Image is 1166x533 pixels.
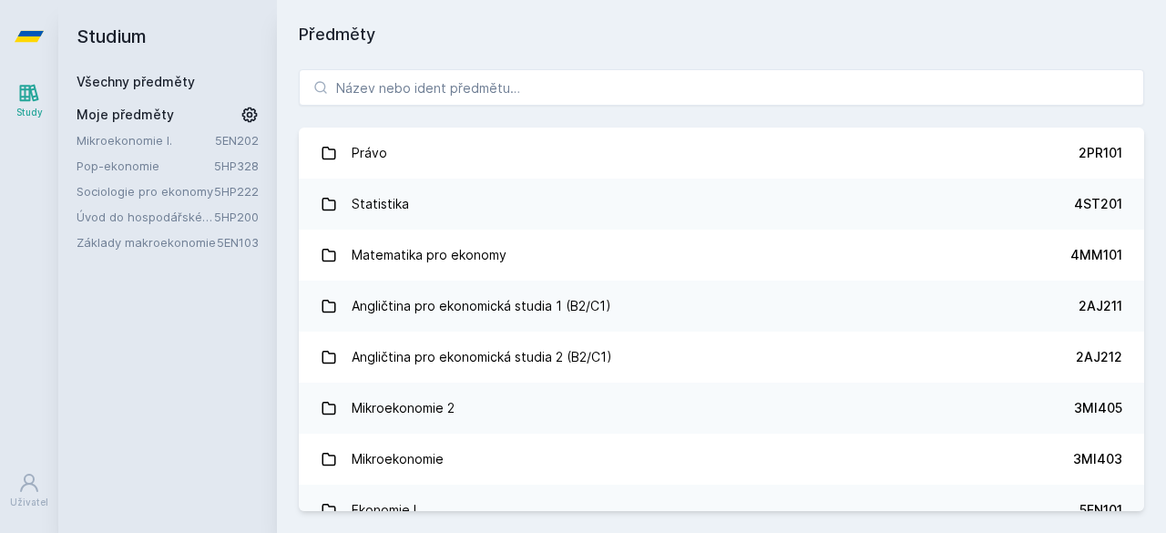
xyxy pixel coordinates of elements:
[299,230,1144,281] a: Matematika pro ekonomy 4MM101
[214,159,259,173] a: 5HP328
[1070,246,1122,264] div: 4MM101
[1074,399,1122,417] div: 3MI405
[1079,297,1122,315] div: 2AJ211
[77,182,214,200] a: Sociologie pro ekonomy
[352,288,611,324] div: Angličtina pro ekonomická studia 1 (B2/C1)
[77,157,214,175] a: Pop-ekonomie
[4,463,55,518] a: Uživatel
[77,233,217,251] a: Základy makroekonomie
[352,390,455,426] div: Mikroekonomie 2
[299,22,1144,47] h1: Předměty
[214,184,259,199] a: 5HP222
[1079,501,1122,519] div: 5EN101
[16,106,43,119] div: Study
[299,128,1144,179] a: Právo 2PR101
[1079,144,1122,162] div: 2PR101
[299,332,1144,383] a: Angličtina pro ekonomická studia 2 (B2/C1) 2AJ212
[352,237,506,273] div: Matematika pro ekonomy
[299,69,1144,106] input: Název nebo ident předmětu…
[352,135,387,171] div: Právo
[352,441,444,477] div: Mikroekonomie
[77,106,174,124] span: Moje předměty
[299,383,1144,434] a: Mikroekonomie 2 3MI405
[214,210,259,224] a: 5HP200
[10,496,48,509] div: Uživatel
[217,235,259,250] a: 5EN103
[77,74,195,89] a: Všechny předměty
[215,133,259,148] a: 5EN202
[4,73,55,128] a: Study
[352,339,612,375] div: Angličtina pro ekonomická studia 2 (B2/C1)
[1074,195,1122,213] div: 4ST201
[77,208,214,226] a: Úvod do hospodářské a sociální politiky
[1076,348,1122,366] div: 2AJ212
[299,434,1144,485] a: Mikroekonomie 3MI403
[352,492,420,528] div: Ekonomie I.
[299,281,1144,332] a: Angličtina pro ekonomická studia 1 (B2/C1) 2AJ211
[352,186,409,222] div: Statistika
[77,131,215,149] a: Mikroekonomie I.
[1073,450,1122,468] div: 3MI403
[299,179,1144,230] a: Statistika 4ST201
